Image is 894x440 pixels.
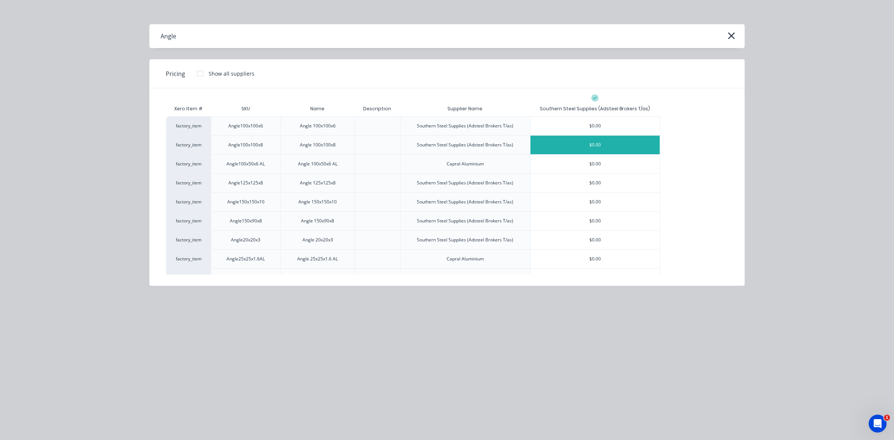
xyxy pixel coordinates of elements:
[227,199,264,205] div: Angle150x150x10
[530,193,660,211] div: $0.00
[540,105,650,112] div: Southern Steel Supplies (Adsteel Brokers T/as)
[166,192,211,211] div: factory_item
[161,32,176,41] div: Angle
[530,231,660,249] div: $0.00
[417,180,513,186] div: Southern Steel Supplies (Adsteel Brokers T/as)
[228,123,263,129] div: Angle100x100x6
[300,142,336,148] div: Angle 100x100x8
[530,136,660,154] div: $0.00
[417,142,513,148] div: Southern Steel Supplies (Adsteel Brokers T/as)
[304,99,330,118] div: Name
[209,70,254,77] div: Show all suppliers
[226,256,265,262] div: Angle25x25x1.6AL
[166,135,211,154] div: factory_item
[166,101,211,116] div: Xero Item #
[298,161,337,167] div: Angle 100x50x6 AL
[530,250,660,268] div: $0.00
[298,199,337,205] div: Angle 150x150x10
[417,199,513,205] div: Southern Steel Supplies (Adsteel Brokers T/as)
[166,211,211,230] div: factory_item
[530,269,660,287] div: $0.00
[300,123,336,129] div: Angle 100x100x6
[166,268,211,287] div: factory_item
[166,154,211,173] div: factory_item
[228,180,263,186] div: Angle125x125x8
[166,230,211,249] div: factory_item
[230,218,262,224] div: Angle150x90x8
[417,123,513,129] div: Southern Steel Supplies (Adsteel Brokers T/as)
[530,117,660,135] div: $0.00
[231,237,260,243] div: Angle20x20x3
[166,249,211,268] div: factory_item
[302,237,333,243] div: Angle 20x20x3
[447,161,484,167] div: Capral Aluminium
[530,174,660,192] div: $0.00
[226,161,265,167] div: Angle100x50x6 AL
[301,218,334,224] div: Angle 150x90x8
[357,99,397,118] div: Description
[530,155,660,173] div: $0.00
[166,116,211,135] div: factory_item
[417,218,513,224] div: Southern Steel Supplies (Adsteel Brokers T/as)
[441,99,488,118] div: Supplier Name
[530,212,660,230] div: $0.00
[166,69,185,78] span: Pricing
[447,256,484,262] div: Capral Aluminium
[869,415,887,433] iframe: Intercom live chat
[235,99,256,118] div: SKU
[228,142,263,148] div: Angle100x100x8
[417,237,513,243] div: Southern Steel Supplies (Adsteel Brokers T/as)
[166,173,211,192] div: factory_item
[884,415,890,421] span: 1
[297,256,338,262] div: Angle 25x25x1.6 AL
[300,180,336,186] div: Angle 125x125x8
